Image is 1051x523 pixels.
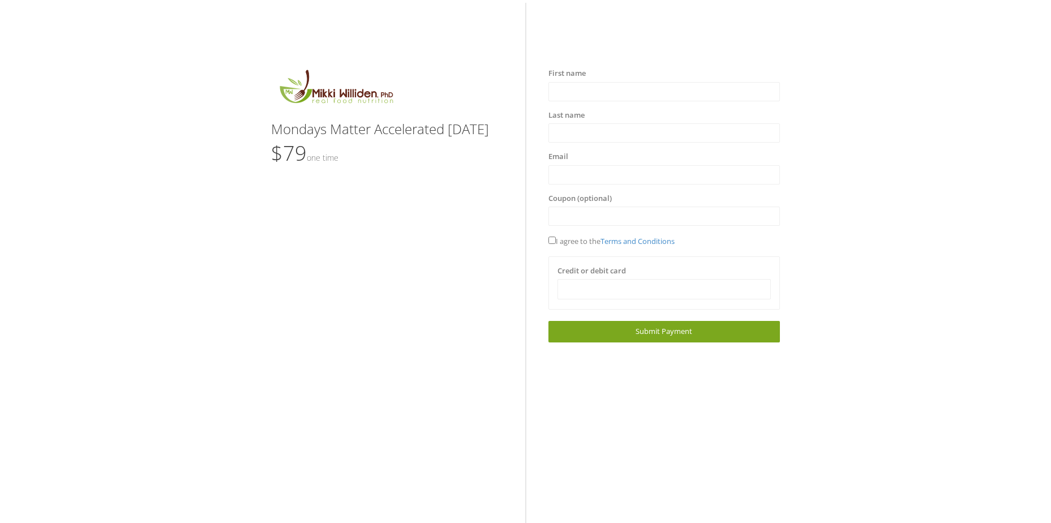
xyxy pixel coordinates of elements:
[600,236,675,246] a: Terms and Conditions
[557,265,626,277] label: Credit or debit card
[548,151,568,162] label: Email
[548,236,675,246] span: I agree to the
[271,139,338,167] span: $79
[548,110,585,121] label: Last name
[271,68,400,110] img: MikkiLogoMain.png
[271,122,503,136] h3: Mondays Matter Accelerated [DATE]
[548,193,612,204] label: Coupon (optional)
[548,321,780,342] a: Submit Payment
[636,326,692,336] span: Submit Payment
[565,285,763,294] iframe: Secure card payment input frame
[307,152,338,163] small: One time
[548,68,586,79] label: First name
